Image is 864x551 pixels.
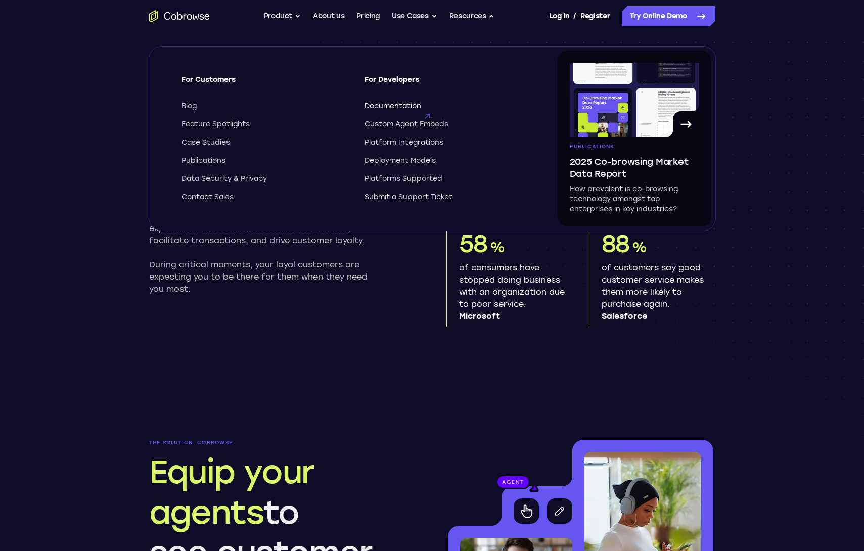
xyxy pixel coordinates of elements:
[181,174,267,184] span: Data Security & Privacy
[149,440,418,446] p: The solution: Cobrowse
[459,262,565,323] p: of consumers have stopped doing business with an organization due to poor service.
[365,174,529,184] a: Platforms Supported
[580,6,610,26] a: Register
[149,259,378,295] p: During critical moments, your loyal customers are expecting you to be there for them when they ne...
[365,156,436,166] span: Deployment Models
[149,452,314,532] span: Equip your agents
[181,137,346,148] a: Case Studies
[313,6,344,26] a: About us
[365,119,448,129] span: Custom Agent Embeds
[181,192,234,202] span: Contact Sales
[392,6,437,26] button: Use Cases
[549,6,569,26] a: Log In
[365,119,529,129] a: Custom Agent Embeds
[181,101,346,111] a: Blog
[365,174,442,184] span: Platforms Supported
[149,10,210,22] a: Go to the home page
[365,75,529,93] span: For Developers
[149,198,378,247] p: In [DATE] world, your brand’s digital experiences across mobile and web are core to your customer...
[181,101,197,111] span: Blog
[602,310,707,323] span: Salesforce
[365,101,421,111] span: Documentation
[356,6,380,26] a: Pricing
[365,101,529,111] a: Documentation
[365,192,452,202] span: Submit a Support Ticket
[365,156,529,166] a: Deployment Models
[365,137,443,148] span: Platform Integrations
[490,239,505,256] span: %
[181,119,250,129] span: Feature Spotlights
[570,156,699,180] span: 2025 Co-browsing Market Data Report
[181,75,346,93] span: For Customers
[365,192,529,202] a: Submit a Support Ticket
[264,6,301,26] button: Product
[181,137,230,148] span: Case Studies
[573,10,576,22] span: /
[365,137,529,148] a: Platform Integrations
[181,174,346,184] a: Data Security & Privacy
[602,229,630,258] span: 88
[622,6,715,26] a: Try Online Demo
[181,119,346,129] a: Feature Spotlights
[570,184,699,214] p: How prevalent is co-browsing technology amongst top enterprises in key industries?
[459,229,488,258] span: 58
[602,262,707,323] p: of customers say good customer service makes them more likely to purchase again.
[181,156,225,166] span: Publications
[181,192,346,202] a: Contact Sales
[570,144,614,150] span: Publications
[181,156,346,166] a: Publications
[459,310,565,323] span: Microsoft
[632,239,647,256] span: %
[449,6,495,26] button: Resources
[570,63,699,137] img: A page from the browsing market ebook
